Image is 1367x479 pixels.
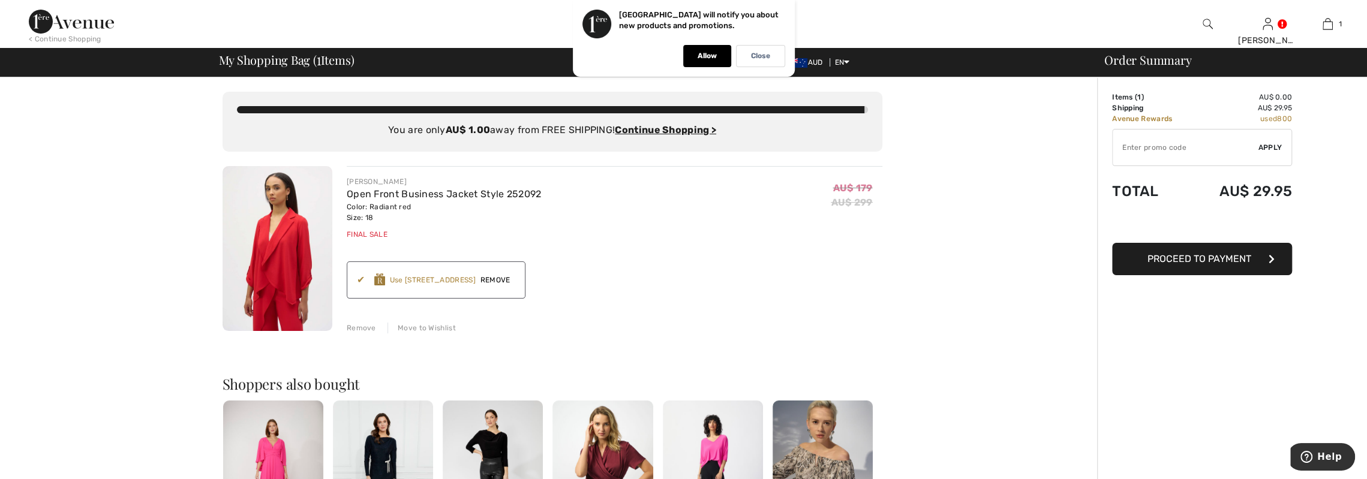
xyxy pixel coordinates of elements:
img: My Bag [1323,17,1333,31]
p: Close [751,52,770,61]
td: Avenue Rewards [1112,113,1193,124]
a: Sign In [1263,18,1273,29]
img: search the website [1203,17,1213,31]
div: ✔ [357,273,374,287]
span: 1 [317,51,321,67]
span: AUD [788,58,827,67]
input: Promo code [1113,129,1258,165]
div: Remove [347,323,376,333]
div: [PERSON_NAME] [1238,34,1297,47]
td: used [1193,113,1292,124]
div: Color: Radiant red Size: 18 [347,201,542,223]
img: My Info [1263,17,1273,31]
span: 800 [1277,115,1292,123]
a: Continue Shopping > [615,124,716,135]
strong: AU$ 1.00 [446,124,490,135]
img: Reward-Logo.svg [374,273,385,285]
iframe: Opens a widget where you can find more information [1290,443,1355,473]
span: My Shopping Bag ( Items) [219,54,354,66]
span: Apply [1258,142,1282,153]
button: Proceed to Payment [1112,243,1292,275]
p: Allow [698,52,717,61]
span: Remove [476,275,515,285]
span: 1 [1137,93,1141,101]
td: Shipping [1112,103,1193,113]
div: Order Summary [1090,54,1360,66]
span: EN [835,58,850,67]
span: Proceed to Payment [1147,253,1251,264]
img: Australian Dollar [788,58,807,68]
h2: Shoppers also bought [223,376,882,391]
img: 1ère Avenue [29,10,114,34]
div: [PERSON_NAME] [347,176,542,187]
td: AU$ 0.00 [1193,92,1292,103]
iframe: PayPal [1112,212,1292,239]
p: [GEOGRAPHIC_DATA] will notify you about new products and promotions. [619,10,779,30]
td: Items ( ) [1112,92,1193,103]
s: AU$ 299 [831,197,872,208]
img: Open Front Business Jacket Style 252092 [223,166,332,331]
div: Final Sale [347,229,542,240]
div: You are only away from FREE SHIPPING! [237,123,868,137]
a: 1 [1298,17,1357,31]
td: AU$ 29.95 [1193,171,1292,212]
a: Open Front Business Jacket Style 252092 [347,188,542,200]
span: AU$ 179 [833,182,872,194]
td: Total [1112,171,1193,212]
div: Use [STREET_ADDRESS] [390,275,476,285]
div: Move to Wishlist [387,323,456,333]
div: < Continue Shopping [29,34,101,44]
span: 1 [1339,19,1342,29]
td: AU$ 29.95 [1193,103,1292,113]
